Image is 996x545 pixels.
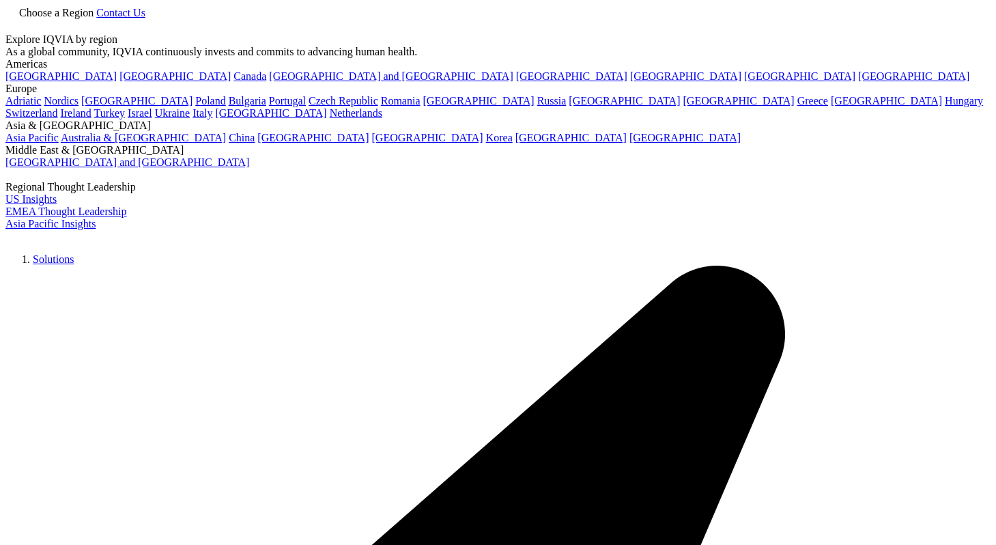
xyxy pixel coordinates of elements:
a: EMEA Thought Leadership [5,206,126,217]
span: Choose a Region [19,7,94,18]
a: [GEOGRAPHIC_DATA] [119,70,231,82]
a: [GEOGRAPHIC_DATA] [569,95,680,107]
a: Contact Us [96,7,145,18]
a: [GEOGRAPHIC_DATA] and [GEOGRAPHIC_DATA] [5,156,249,168]
a: [GEOGRAPHIC_DATA] [372,132,483,143]
a: Korea [486,132,513,143]
div: Explore IQVIA by region [5,33,991,46]
a: [GEOGRAPHIC_DATA] [831,95,942,107]
a: [GEOGRAPHIC_DATA] [858,70,969,82]
a: [GEOGRAPHIC_DATA] [257,132,369,143]
a: [GEOGRAPHIC_DATA] [629,132,741,143]
a: Czech Republic [309,95,378,107]
a: [GEOGRAPHIC_DATA] [81,95,193,107]
a: Portugal [269,95,306,107]
div: Asia & [GEOGRAPHIC_DATA] [5,120,991,132]
div: As a global community, IQVIA continuously invests and commits to advancing human health. [5,46,991,58]
a: Netherlands [330,107,382,119]
a: Greece [797,95,828,107]
a: [GEOGRAPHIC_DATA] [5,70,117,82]
a: Canada [233,70,266,82]
a: Asia Pacific Insights [5,218,96,229]
div: Europe [5,83,991,95]
a: Ukraine [155,107,190,119]
a: Asia Pacific [5,132,59,143]
a: Russia [537,95,567,107]
a: Australia & [GEOGRAPHIC_DATA] [61,132,226,143]
a: Poland [195,95,225,107]
a: Italy [193,107,212,119]
div: Americas [5,58,991,70]
a: [GEOGRAPHIC_DATA] [630,70,741,82]
a: [GEOGRAPHIC_DATA] [515,132,627,143]
div: Regional Thought Leadership [5,181,991,193]
a: [GEOGRAPHIC_DATA] [215,107,326,119]
a: Adriatic [5,95,41,107]
a: [GEOGRAPHIC_DATA] [683,95,795,107]
a: China [229,132,255,143]
a: Solutions [33,253,74,265]
a: Hungary [945,95,983,107]
a: [GEOGRAPHIC_DATA] [516,70,627,82]
a: US Insights [5,193,57,205]
a: Nordics [44,95,79,107]
a: Turkey [94,107,125,119]
a: Romania [381,95,421,107]
a: Ireland [60,107,91,119]
div: Middle East & [GEOGRAPHIC_DATA] [5,144,991,156]
a: Bulgaria [229,95,266,107]
a: [GEOGRAPHIC_DATA] [423,95,535,107]
a: Switzerland [5,107,57,119]
a: [GEOGRAPHIC_DATA] [744,70,855,82]
a: Israel [128,107,152,119]
a: [GEOGRAPHIC_DATA] and [GEOGRAPHIC_DATA] [269,70,513,82]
